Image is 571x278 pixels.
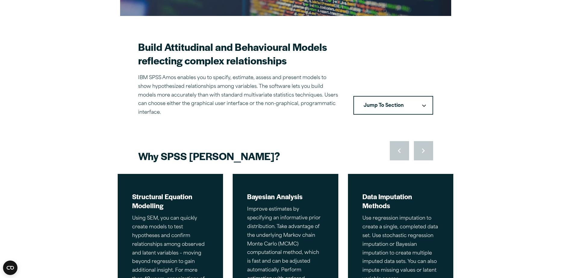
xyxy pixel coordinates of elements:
h2: Data Imputation Methods [362,192,439,210]
button: Jump To SectionDownward pointing chevron [353,96,433,115]
p: IBM SPSS Amos enables you to specify, estimate, assess and present models to show hypothesized re... [138,74,339,117]
nav: Table of Contents [353,96,433,115]
h2: Structural Equation Modelling [132,192,209,210]
svg: Downward pointing chevron [422,104,426,107]
button: Open CMP widget [3,261,17,275]
h2: Bayesian Analysis [247,192,324,201]
h2: Build Attitudinal and Behavioural Models reflecting complex relationships [138,40,339,67]
h2: Why SPSS [PERSON_NAME]? [138,149,349,163]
